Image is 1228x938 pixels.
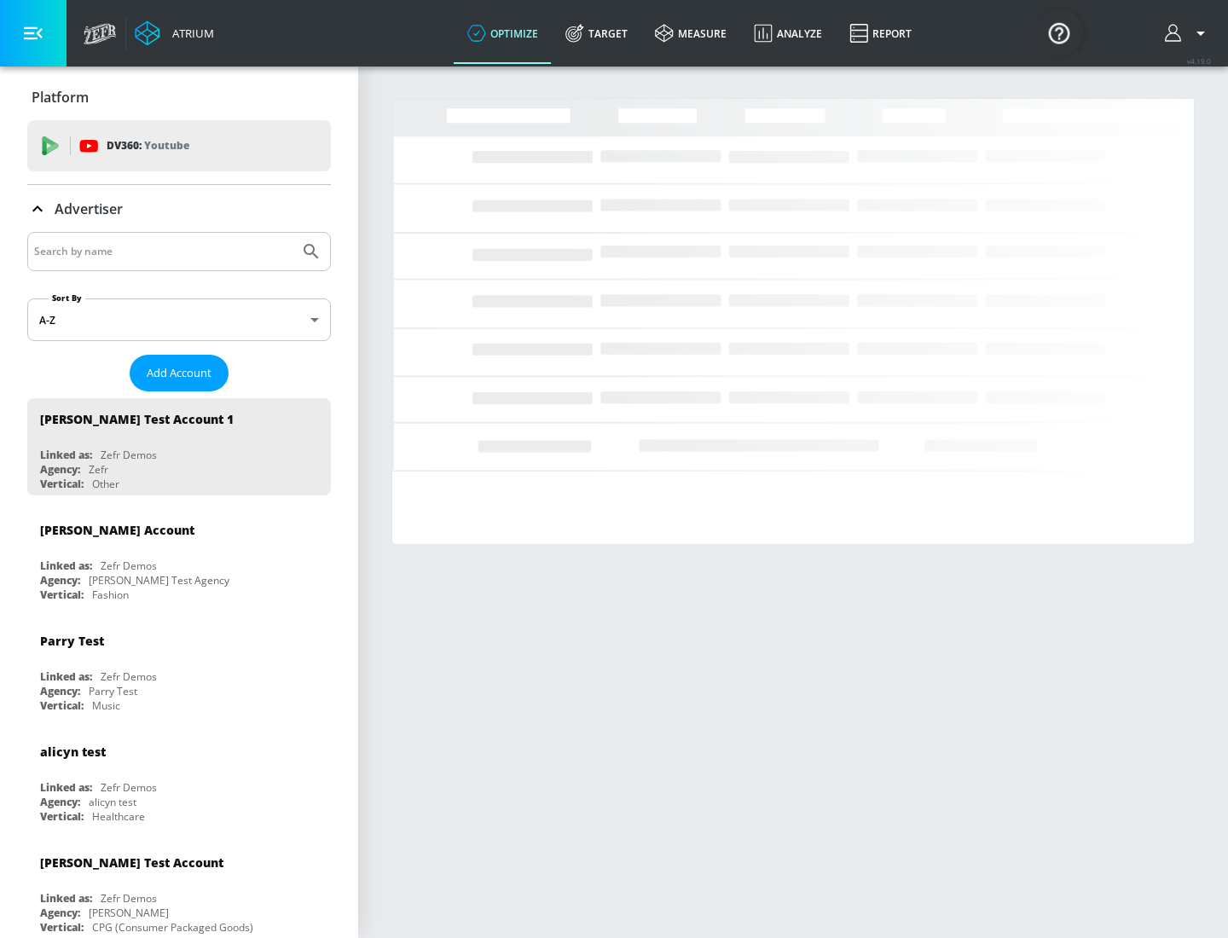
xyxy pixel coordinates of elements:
div: Zefr Demos [101,448,157,462]
div: [PERSON_NAME] [89,906,169,920]
a: Analyze [740,3,836,64]
div: Parry TestLinked as:Zefr DemosAgency:Parry TestVertical:Music [27,620,331,717]
div: alicyn testLinked as:Zefr DemosAgency:alicyn testVertical:Healthcare [27,731,331,828]
div: [PERSON_NAME] AccountLinked as:Zefr DemosAgency:[PERSON_NAME] Test AgencyVertical:Fashion [27,509,331,606]
div: Agency: [40,684,80,698]
div: Zefr [89,462,108,477]
div: CPG (Consumer Packaged Goods) [92,920,253,935]
div: alicyn test [89,795,136,809]
div: [PERSON_NAME] Test Account 1 [40,411,234,427]
div: Platform [27,73,331,121]
div: Parry Test [89,684,137,698]
div: Zefr Demos [101,891,157,906]
div: Linked as: [40,669,92,684]
div: Vertical: [40,477,84,491]
input: Search by name [34,240,293,263]
div: Vertical: [40,588,84,602]
div: Agency: [40,462,80,477]
div: Fashion [92,588,129,602]
div: [PERSON_NAME] Test Account 1Linked as:Zefr DemosAgency:ZefrVertical:Other [27,398,331,495]
div: Agency: [40,906,80,920]
div: Vertical: [40,809,84,824]
p: DV360: [107,136,189,155]
div: Atrium [165,26,214,41]
p: Platform [32,88,89,107]
div: Zefr Demos [101,559,157,573]
div: Vertical: [40,698,84,713]
a: Report [836,3,925,64]
div: [PERSON_NAME] Account [40,522,194,538]
label: Sort By [49,292,85,304]
p: Advertiser [55,200,123,218]
a: Atrium [135,20,214,46]
div: alicyn test [40,744,106,760]
div: [PERSON_NAME] Test Account [40,854,223,871]
div: DV360: Youtube [27,120,331,171]
div: Zefr Demos [101,669,157,684]
span: Add Account [147,363,211,383]
button: Open Resource Center [1035,9,1083,56]
div: Other [92,477,119,491]
div: Healthcare [92,809,145,824]
p: Youtube [144,136,189,154]
div: Parry Test [40,633,104,649]
a: Target [552,3,641,64]
div: A-Z [27,298,331,341]
div: Agency: [40,795,80,809]
div: Linked as: [40,780,92,795]
span: v 4.19.0 [1187,56,1211,66]
div: Linked as: [40,559,92,573]
div: Linked as: [40,891,92,906]
button: Add Account [130,355,229,391]
a: measure [641,3,740,64]
div: Linked as: [40,448,92,462]
a: optimize [454,3,552,64]
div: Advertiser [27,185,331,233]
div: [PERSON_NAME] Test Agency [89,573,229,588]
div: Vertical: [40,920,84,935]
div: Agency: [40,573,80,588]
div: Zefr Demos [101,780,157,795]
div: Music [92,698,120,713]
